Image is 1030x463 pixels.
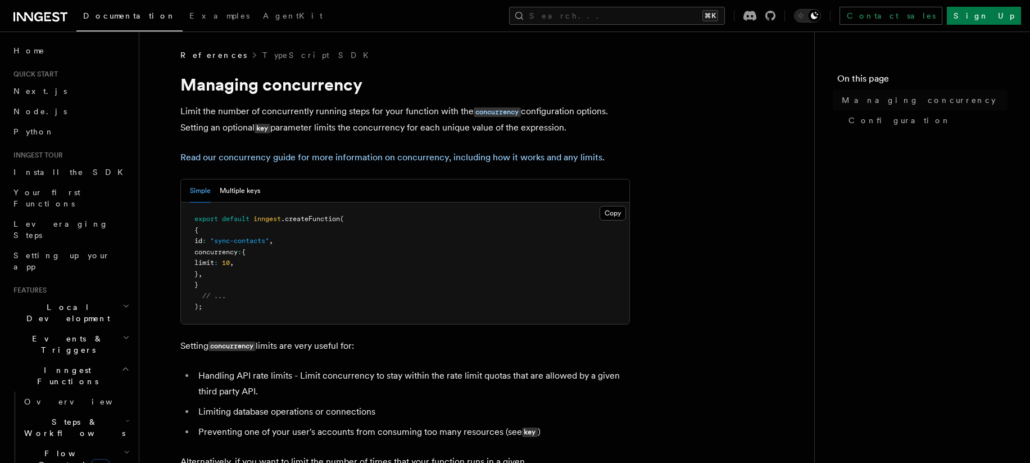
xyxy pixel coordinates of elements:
a: Managing concurrency [837,90,1008,110]
code: key [522,428,538,437]
span: Features [9,286,47,295]
span: Inngest Functions [9,365,121,387]
span: { [242,248,246,256]
span: Leveraging Steps [13,219,108,240]
a: Home [9,41,132,61]
span: : [214,259,218,267]
a: Next.js [9,81,132,101]
span: // ... [202,292,226,300]
code: key [255,124,270,133]
span: Documentation [83,11,176,20]
span: Install the SDK [13,168,130,177]
span: inngest [253,215,281,223]
li: Handling API rate limits - Limit concurrency to stay within the rate limit quotas that are allowe... [195,368,630,399]
span: , [269,237,273,245]
span: AgentKit [263,11,323,20]
p: Setting limits are very useful for: [180,338,630,354]
h4: On this page [837,72,1008,90]
span: Steps & Workflows [20,416,125,439]
span: Managing concurrency [842,95,996,106]
span: } [194,270,198,278]
span: ( [340,215,344,223]
button: Inngest Functions [9,360,132,392]
span: Events & Triggers [9,333,122,356]
span: "sync-contacts" [210,237,269,245]
button: Simple [190,179,211,203]
span: default [222,215,249,223]
a: AgentKit [256,3,329,30]
span: Setting up your app [13,251,110,271]
a: Install the SDK [9,162,132,182]
a: Setting up your app [9,245,132,277]
h1: Managing concurrency [180,74,630,95]
span: Next.js [13,87,67,96]
span: id [194,237,202,245]
button: Events & Triggers [9,329,132,360]
a: Python [9,122,132,142]
span: export [194,215,218,223]
button: Multiple keys [220,179,260,203]
button: Copy [600,206,626,221]
a: Examples [183,3,256,30]
span: 10 [222,259,230,267]
a: Sign Up [947,7,1021,25]
a: Configuration [844,110,1008,131]
code: concurrency [474,107,521,117]
a: Your first Functions [9,182,132,214]
span: limit [194,259,214,267]
span: Quick start [9,70,58,79]
span: Configuration [848,115,951,126]
a: Node.js [9,101,132,122]
span: concurrency [194,248,238,256]
button: Toggle dark mode [794,9,821,23]
span: ); [194,303,202,311]
span: , [198,270,202,278]
span: Local Development [9,302,122,324]
button: Local Development [9,297,132,329]
a: Contact sales [840,7,942,25]
kbd: ⌘K [702,10,718,21]
code: concurrency [208,341,256,351]
p: Limit the number of concurrently running steps for your function with the configuration options. ... [180,104,630,136]
a: Documentation [76,3,183,32]
span: { [194,226,198,234]
span: Node.js [13,107,67,116]
button: Search...⌘K [509,7,725,25]
span: Overview [24,397,140,406]
a: TypeScript SDK [262,50,375,61]
a: concurrency [474,106,521,116]
p: . [180,150,630,165]
a: Overview [20,392,132,412]
span: : [238,248,242,256]
span: Python [13,127,55,136]
span: Home [13,45,45,56]
li: Preventing one of your user's accounts from consuming too many resources (see ) [195,424,630,440]
a: Leveraging Steps [9,214,132,245]
li: Limiting database operations or connections [195,404,630,420]
button: Steps & Workflows [20,412,132,443]
span: Examples [189,11,249,20]
a: Read our concurrency guide for more information on concurrency, including how it works and any li... [180,152,602,163]
span: Your first Functions [13,188,80,208]
span: } [194,281,198,289]
span: , [230,259,234,267]
span: References [180,50,247,61]
span: .createFunction [281,215,340,223]
span: : [202,237,206,245]
span: Inngest tour [9,151,63,160]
